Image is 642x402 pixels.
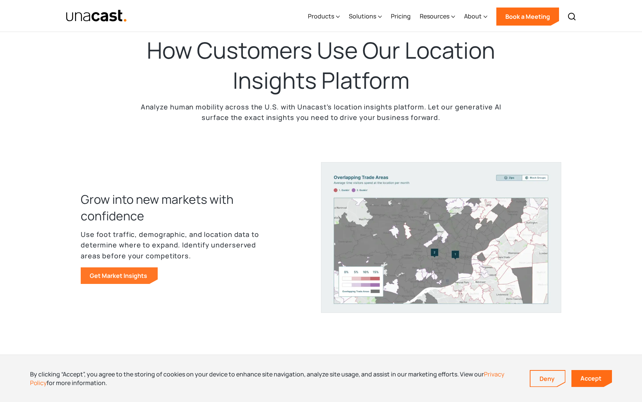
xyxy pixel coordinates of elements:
[308,12,334,21] div: Products
[66,9,127,23] img: Unacast text logo
[30,370,504,387] a: Privacy Policy
[133,102,509,123] p: Analyze human mobility across the U.S. with Unacast’s location insights platform. Let our generat...
[391,1,411,32] a: Pricing
[30,370,518,387] div: By clicking “Accept”, you agree to the storing of cookies on your device to enhance site navigati...
[464,1,487,32] div: About
[66,9,127,23] a: home
[464,12,482,21] div: About
[133,35,509,96] h2: How Customers Use Our Location Insights Platform
[420,1,455,32] div: Resources
[496,8,559,26] a: Book a Meeting
[420,12,449,21] div: Resources
[81,267,158,284] a: Get Market Insights
[81,229,276,261] p: Use foot traffic, demographic, and location data to determine where to expand. Identify underserv...
[321,162,561,313] img: Map of overlapping trade areas of two Dunkin' locations
[308,1,340,32] div: Products
[567,12,576,21] img: Search icon
[530,371,565,387] a: Deny
[81,191,276,224] h3: Grow into new markets with confidence
[349,12,376,21] div: Solutions
[349,1,382,32] div: Solutions
[571,370,612,387] a: Accept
